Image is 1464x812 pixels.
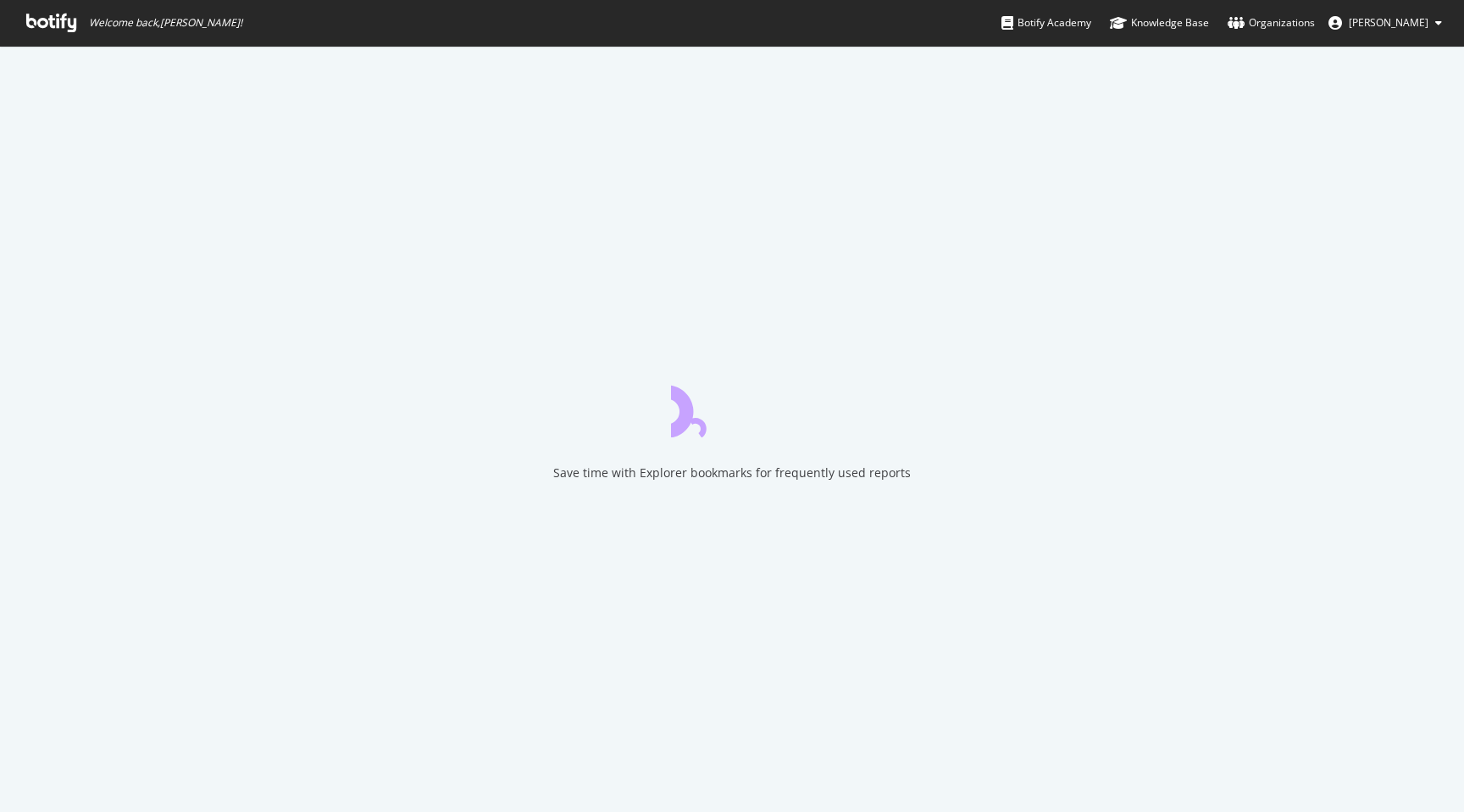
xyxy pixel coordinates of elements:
div: Botify Academy [1001,14,1091,31]
div: Organizations [1228,14,1315,31]
div: animation [671,376,793,437]
button: [PERSON_NAME] [1315,9,1456,36]
span: Welcome back, [PERSON_NAME] ! [89,16,242,30]
div: Save time with Explorer bookmarks for frequently used reports [553,464,911,481]
div: Knowledge Base [1110,14,1209,31]
span: Christine Connelly [1349,15,1428,30]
